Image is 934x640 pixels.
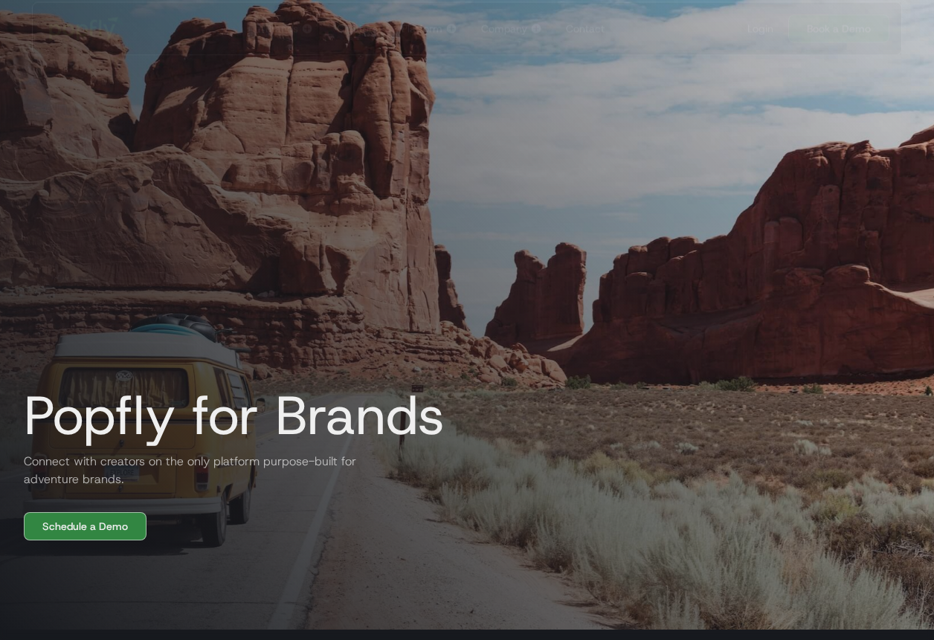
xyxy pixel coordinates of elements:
[747,21,773,36] div: Login
[566,21,605,36] div: Contact
[39,6,135,51] a: home
[12,453,369,488] h2: Connect with creators on the only platform purpose-built for adventure brands.
[788,14,889,42] a: Book a Demo
[741,21,779,36] a: Login
[481,21,527,36] div: Company
[24,512,146,540] a: Schedule a Demo
[337,21,378,36] div: Creators
[12,386,445,445] h1: Popfly for Brands
[560,2,611,54] a: Contact
[402,21,442,36] div: Platform
[331,2,384,54] a: Creators
[265,21,298,36] div: Brands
